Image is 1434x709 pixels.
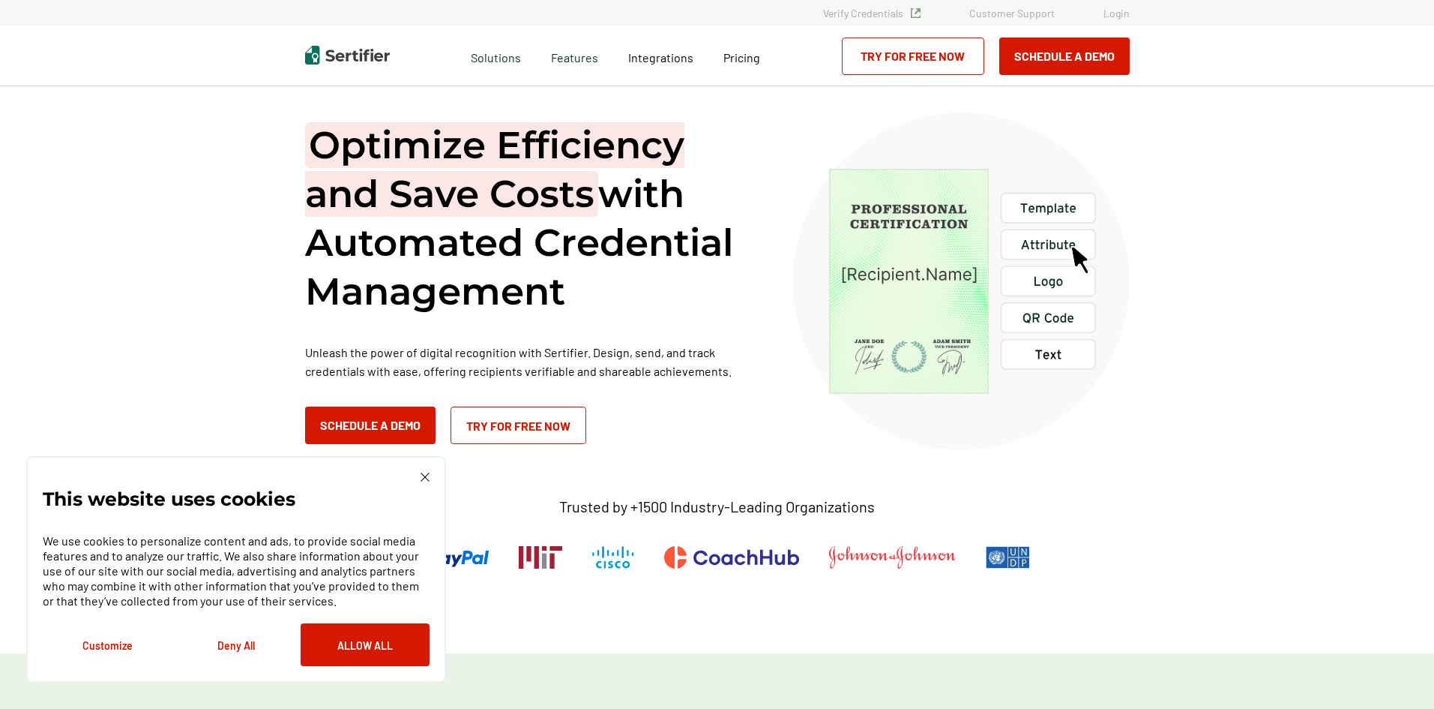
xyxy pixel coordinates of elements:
a: Try for Free Now [842,38,984,75]
span: Features [551,47,598,65]
button: Customize [43,623,172,666]
img: Verified [911,8,921,18]
img: Sertifier | Digital Credentialing Platform [305,46,390,65]
span: Optimize Efficiency and Save Costs [305,122,684,217]
p: We use cookies to personalize content and ads, to provide social media features and to analyze ou... [43,533,430,608]
p: Trusted by +1500 Industry-Leading Organizations [559,497,875,516]
a: Login [1103,7,1130,20]
img: Johnson & Johnson [829,546,955,569]
a: Customer Support [969,7,1055,20]
a: Verify Credentials [823,7,921,20]
span: Integrations [628,50,693,65]
span: Pricing [723,50,760,65]
a: Try for Free Now [451,407,586,444]
iframe: Chat Widget [1359,637,1434,709]
a: Integrations [628,47,693,65]
img: Massachusetts Institute of Technology [519,546,562,569]
button: Deny All [172,623,301,666]
p: Unleash the power of digital recognition with Sertifier. Design, send, and track credentials with... [305,343,755,380]
img: Cisco [592,546,634,569]
img: PayPal [404,546,489,569]
button: Schedule a Demo [305,407,436,444]
g: Template [1020,203,1076,215]
img: CoachHub [664,546,799,569]
a: Pricing [723,47,760,65]
button: Allow All [301,623,430,666]
p: This website uses cookies [43,491,295,506]
img: UNDP [986,546,1030,569]
g: Associate Degree [948,341,974,344]
h1: with Automated Credential Management [305,121,755,316]
img: Cookie Popup Close [421,473,430,482]
span: Solutions [471,47,521,65]
button: Schedule a Demo [999,38,1130,75]
g: Text [1035,350,1061,359]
